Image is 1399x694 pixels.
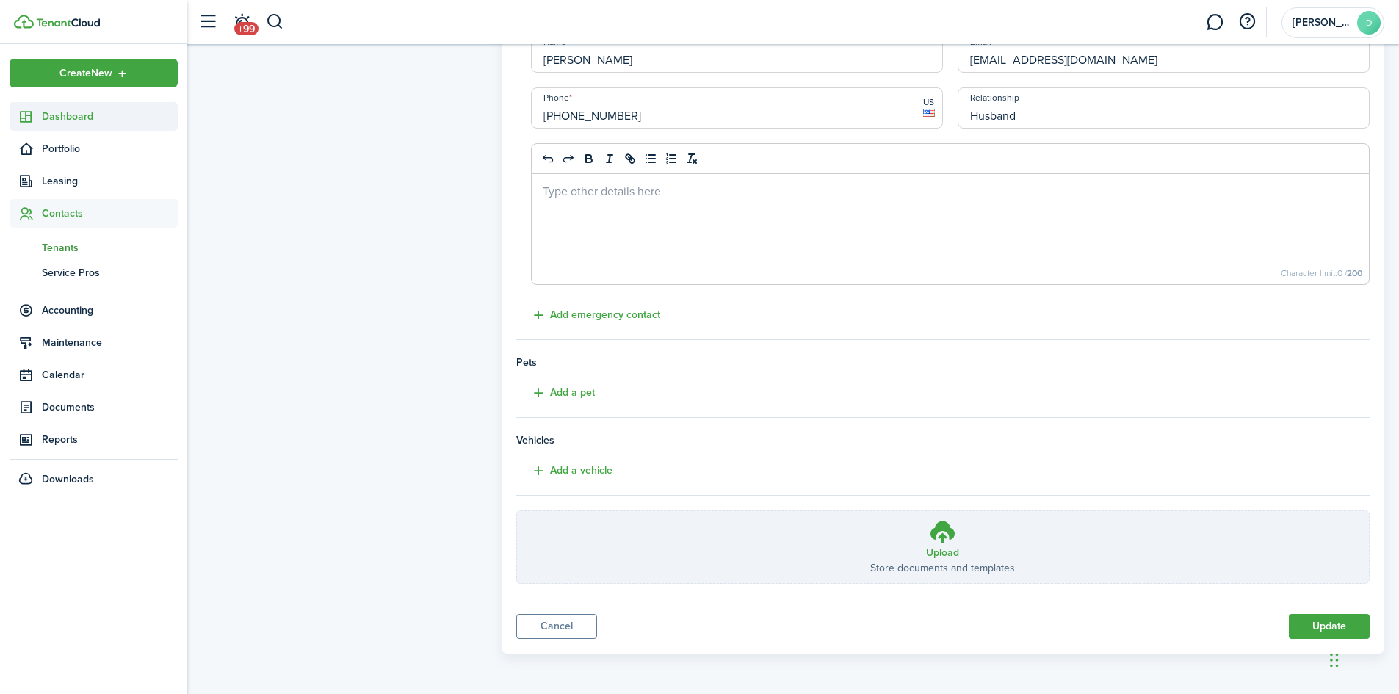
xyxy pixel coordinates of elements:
span: Tenants [42,240,178,256]
h4: Vehicles [516,433,1370,448]
h4: Pets [516,355,1370,370]
span: Documents [42,400,178,415]
button: Open sidebar [194,8,222,36]
span: Create New [59,68,112,79]
b: 200 [1347,267,1362,280]
a: Tenants [10,235,178,260]
h3: Upload [926,545,959,560]
span: Dashboard [42,109,178,124]
button: redo: redo [558,150,579,167]
button: list: ordered [661,150,682,167]
span: Contacts [42,206,178,221]
span: Reports [42,432,178,447]
button: Add a pet [516,385,595,402]
span: Calendar [42,367,178,383]
iframe: Chat Widget [1326,623,1399,694]
a: Notifications [228,4,256,41]
span: Service Pros [42,265,178,281]
span: Maintenance [42,335,178,350]
a: Reports [10,425,178,454]
small: Character limit: 0 / [1281,269,1362,278]
button: link [620,150,640,167]
button: Open resource center [1234,10,1259,35]
input: Add phone number [531,87,943,129]
button: italic [599,150,620,167]
button: Update [1289,614,1370,639]
span: Downloads [42,471,94,487]
input: Type details here [958,87,1370,129]
img: TenantCloud [14,15,34,29]
button: clean [682,150,702,167]
span: Portfolio [42,141,178,156]
a: Service Pros [10,260,178,285]
button: Add emergency contact [516,307,660,324]
button: list: bullet [640,150,661,167]
span: Accounting [42,303,178,318]
input: Type name here [531,32,943,73]
button: Search [266,10,284,35]
p: Store documents and templates [870,560,1015,576]
avatar-text: D [1357,11,1381,35]
a: Dashboard [10,102,178,131]
img: TenantCloud [36,18,100,27]
button: bold [579,150,599,167]
span: Leasing [42,173,178,189]
input: Add email here [958,32,1370,73]
button: undo: undo [538,150,558,167]
span: +99 [234,22,259,35]
a: Messaging [1201,4,1229,41]
span: US [923,95,935,109]
span: David [1293,18,1351,28]
button: Open menu [10,59,178,87]
a: Cancel [516,614,597,639]
button: Add a vehicle [516,463,612,480]
div: Drag [1330,638,1339,682]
